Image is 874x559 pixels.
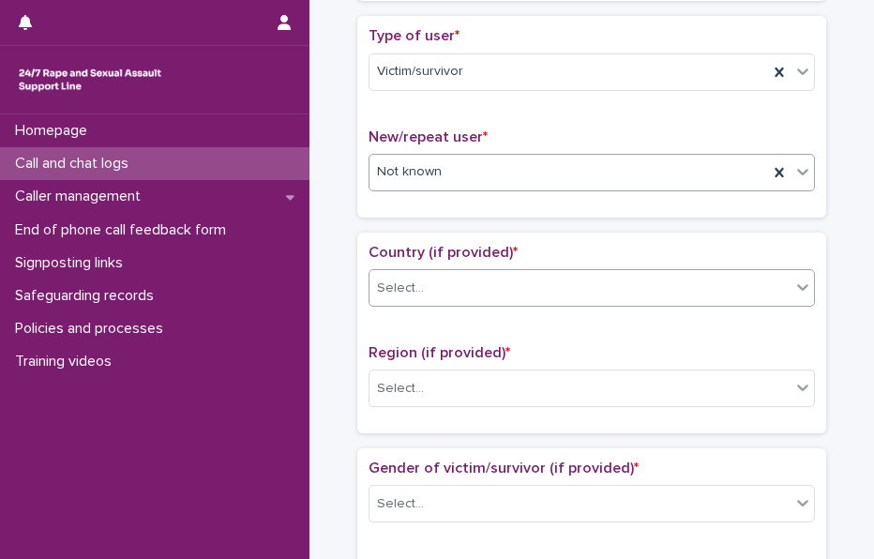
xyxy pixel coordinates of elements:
p: Safeguarding records [8,287,169,305]
p: Training videos [8,353,127,370]
div: Select... [377,279,424,298]
p: Signposting links [8,254,138,272]
span: Region (if provided) [369,345,510,360]
div: Select... [377,379,424,399]
p: Caller management [8,188,156,205]
span: Victim/survivor [377,62,463,82]
span: Type of user [369,28,460,43]
span: Not known [377,162,442,182]
p: Policies and processes [8,320,178,338]
img: rhQMoQhaT3yELyF149Cw [15,61,165,98]
p: Call and chat logs [8,155,143,173]
span: Country (if provided) [369,245,518,260]
p: End of phone call feedback form [8,221,241,239]
p: Homepage [8,122,102,140]
span: Gender of victim/survivor (if provided) [369,461,639,476]
span: New/repeat user [369,129,488,144]
div: Select... [377,494,424,514]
